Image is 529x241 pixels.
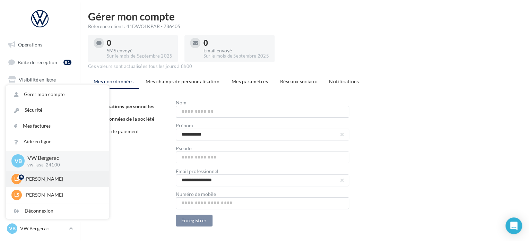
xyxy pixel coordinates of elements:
[232,78,268,84] span: Mes paramètres
[9,225,16,232] span: VB
[88,11,521,21] h1: Gérer mon compte
[15,157,22,165] span: VB
[203,39,269,47] div: 0
[88,23,521,30] div: Référence client : 41DWOLKPAR - 786405
[63,60,71,65] div: 81
[88,63,521,70] div: Ces valeurs sont actualisées tous les jours à 8h00
[176,169,349,174] div: Email professionnel
[6,87,109,102] a: Gérer mon compte
[203,53,269,59] div: Sur le mois de Septembre 2025
[4,107,76,122] a: Contacts
[203,48,269,53] div: Email envoyé
[4,182,76,202] a: Campagnes DataOnDemand
[25,175,101,182] p: [PERSON_NAME]
[19,77,56,83] span: Visibilité en ligne
[107,39,172,47] div: 0
[107,48,172,53] div: SMS envoyé
[4,37,76,52] a: Opérations
[4,141,76,156] a: Calendrier
[27,162,98,168] p: vw-lasa-24100
[107,53,172,59] div: Sur le mois de Septembre 2025
[4,72,76,87] a: Visibilité en ligne
[27,154,98,162] p: VW Bergerac
[176,100,349,105] div: Nom
[6,203,109,219] div: Déconnexion
[4,159,76,179] a: PLV et print personnalisable
[95,116,154,122] span: Coordonnées de la société
[14,191,19,198] span: LS
[18,42,42,48] span: Opérations
[176,215,213,226] button: Enregistrer
[4,90,76,104] a: Campagnes
[6,222,74,235] a: VB VW Bergerac
[18,59,57,65] span: Boîte de réception
[4,124,76,139] a: Médiathèque
[176,192,349,197] div: Numéro de mobile
[176,123,349,128] div: Prénom
[14,175,19,182] span: LS
[176,146,349,151] div: Pseudo
[25,191,101,198] p: [PERSON_NAME]
[146,78,219,84] span: Mes champs de personnalisation
[280,78,317,84] span: Réseaux sociaux
[6,118,109,134] a: Mes factures
[20,225,66,232] p: VW Bergerac
[329,78,359,84] span: Notifications
[95,128,139,134] span: Moyen de paiement
[4,55,76,70] a: Boîte de réception81
[6,102,109,118] a: Sécurité
[505,217,522,234] div: Open Intercom Messenger
[6,134,109,149] a: Aide en ligne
